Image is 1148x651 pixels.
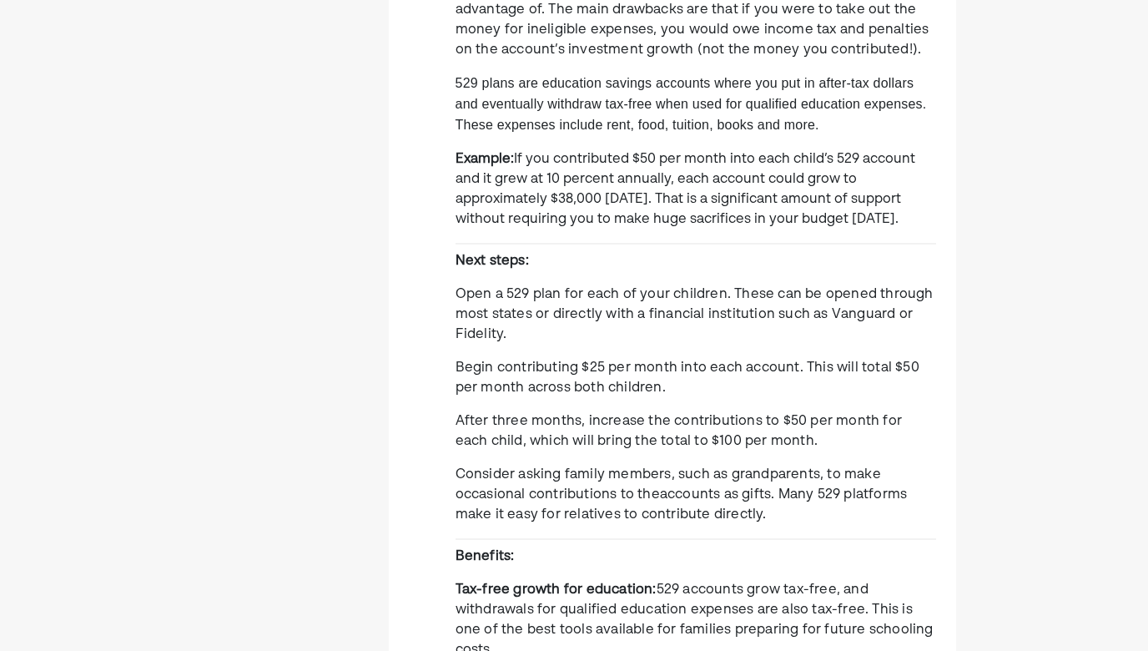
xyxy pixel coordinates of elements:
[456,583,657,597] strong: Tax-free growth for education:
[456,288,934,341] span: Open a 529 plan for each of your children. These can be opened through most states or directly wi...
[456,468,881,502] span: Consider asking family members, such as grandparents, to make occasional contributions to the
[456,153,514,166] strong: Example:
[456,550,515,563] strong: Benefits:
[456,488,908,522] span: accounts as gifts. Many 529 platforms make it easy for relatives to contribute directly.
[456,76,927,132] span: 529 plans are education savings accounts where you put in after-tax dollars and eventually withdr...
[456,149,936,230] p: If you contributed $50 per month into each child’s 529 account and it grew at 10 percent annually...
[456,415,902,448] span: After three months, increase the contributions to $50 per month for each child, which will bring ...
[456,255,529,268] strong: Next steps:
[456,361,919,395] span: Begin contributing $25 per month into each account. This will total $50 per month across both chi...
